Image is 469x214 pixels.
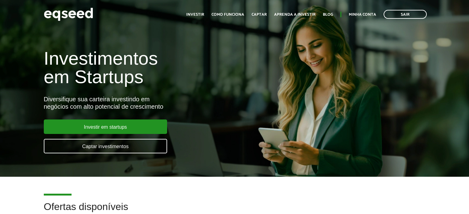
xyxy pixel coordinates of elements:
[186,13,204,17] a: Investir
[212,13,244,17] a: Como funciona
[44,139,167,153] a: Captar investimentos
[44,95,269,110] div: Diversifique sua carteira investindo em negócios com alto potencial de crescimento
[274,13,315,17] a: Aprenda a investir
[252,13,267,17] a: Captar
[349,13,376,17] a: Minha conta
[44,6,93,22] img: EqSeed
[44,49,269,86] h1: Investimentos em Startups
[323,13,333,17] a: Blog
[44,119,167,134] a: Investir em startups
[384,10,427,19] a: Sair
